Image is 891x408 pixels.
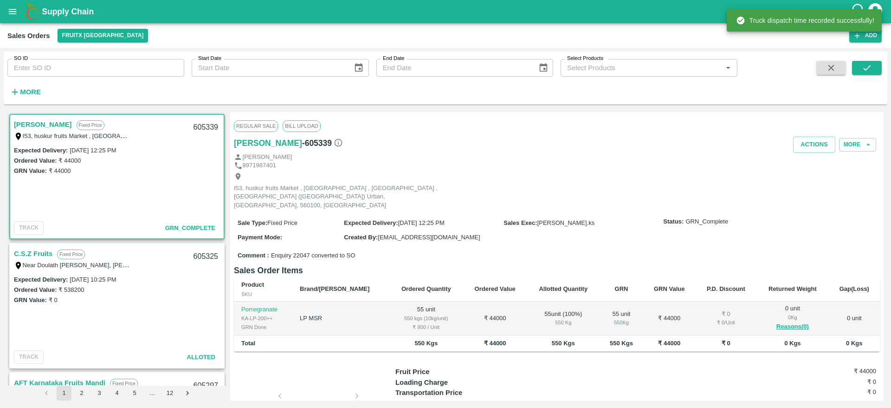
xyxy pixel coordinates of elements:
[187,354,215,361] span: Alloted
[14,55,28,62] label: SO ID
[722,62,734,74] button: Open
[234,264,880,277] h6: Sales Order Items
[846,340,862,347] b: 0 Kgs
[92,386,107,401] button: Go to page 3
[484,340,506,347] b: ₹ 44000
[535,318,593,327] div: 550 Kg
[14,377,105,389] a: AFT Karnataka Fruits Mandi
[271,251,355,260] span: Enquiry 22047 converted to SO
[238,219,267,226] label: Sale Type :
[707,285,745,292] b: P.D. Discount
[58,286,84,293] label: ₹ 538200
[793,137,835,153] button: Actions
[238,234,282,241] label: Payment Mode :
[243,161,276,170] p: 8971987401
[292,302,389,336] td: LP MSR
[796,388,876,397] h6: ₹ 0
[537,219,595,226] span: [PERSON_NAME].ks
[57,386,71,401] button: page 1
[397,314,456,322] div: 550 kgs (10kg/unit)
[14,167,47,174] label: GRN Value:
[764,313,821,322] div: 0 Kg
[658,340,680,347] b: ₹ 44000
[238,251,269,260] label: Comment :
[110,386,124,401] button: Go to page 4
[344,219,398,226] label: Expected Delivery :
[14,118,72,131] a: [PERSON_NAME]
[703,310,749,319] div: ₹ 0
[283,120,320,132] span: Bill Upload
[70,276,116,283] label: [DATE] 10:25 PM
[14,147,68,154] label: Expected Delivery :
[663,217,684,226] label: Status:
[839,138,876,151] button: More
[395,388,516,398] p: Transportation Price
[764,304,821,332] div: 0 unit
[188,117,224,138] div: 605339
[764,322,821,332] button: Reasons(0)
[74,386,89,401] button: Go to page 2
[463,302,527,336] td: ₹ 44000
[784,340,801,347] b: 0 Kgs
[344,234,378,241] label: Created By :
[654,285,684,292] b: GRN Value
[401,285,451,292] b: Ordered Quantity
[14,276,68,283] label: Expected Delivery :
[57,250,85,259] p: Fixed Price
[241,323,285,331] div: GRN Done
[300,285,369,292] b: Brand/[PERSON_NAME]
[414,340,438,347] b: 550 Kgs
[20,88,41,96] strong: More
[49,296,58,303] label: ₹ 0
[839,285,869,292] b: Gap(Loss)
[389,302,463,336] td: 55 unit
[383,55,404,62] label: End Date
[38,386,196,401] nav: pagination navigation
[234,120,278,132] span: Regular Sale
[302,137,343,150] h6: - 605339
[23,261,366,269] label: Near Doulath [PERSON_NAME], [PERSON_NAME] complex, Tumkur, [GEOGRAPHIC_DATA], [GEOGRAPHIC_DATA], ...
[643,302,696,336] td: ₹ 44000
[398,219,445,226] span: [DATE] 12:25 PM
[768,285,817,292] b: Returned Weight
[188,375,224,397] div: 605297
[14,296,47,303] label: GRN Value:
[539,285,588,292] b: Allotted Quantity
[350,59,368,77] button: Choose date
[162,386,177,401] button: Go to page 12
[267,219,297,226] span: Fixed Price
[535,310,593,327] div: 55 unit ( 100 %)
[535,59,552,77] button: Choose date
[42,5,851,18] a: Supply Chain
[23,132,533,139] label: I53, huskur fruits Market , [GEOGRAPHIC_DATA] , [GEOGRAPHIC_DATA] , [GEOGRAPHIC_DATA] ([GEOGRAPHI...
[7,30,50,42] div: Sales Orders
[42,7,94,16] b: Supply Chain
[607,318,636,327] div: 550 Kg
[145,389,160,398] div: …
[829,302,880,336] td: 0 unit
[243,153,292,162] p: [PERSON_NAME]
[241,340,255,347] b: Total
[58,29,148,42] button: Select DC
[567,55,603,62] label: Select Products
[241,305,285,314] p: Pomegranate
[241,314,285,322] div: KA-LP-200++
[127,386,142,401] button: Go to page 5
[110,379,138,388] p: Fixed Price
[552,340,575,347] b: 550 Kgs
[378,234,480,241] span: [EMAIL_ADDRESS][DOMAIN_NAME]
[376,59,531,77] input: End Date
[722,340,730,347] b: ₹ 0
[685,217,728,226] span: GRN_Complete
[867,2,884,21] div: account of current user
[615,285,628,292] b: GRN
[796,377,876,387] h6: ₹ 0
[49,167,71,174] label: ₹ 44000
[395,367,516,377] p: Fruit Price
[70,147,116,154] label: [DATE] 12:25 PM
[188,246,224,268] div: 605325
[14,157,57,164] label: Ordered Value:
[234,184,443,210] p: I53, huskur fruits Market , [GEOGRAPHIC_DATA] , [GEOGRAPHIC_DATA] , [GEOGRAPHIC_DATA] ([GEOGRAPHI...
[851,3,867,20] div: customer-support
[7,59,184,77] input: Enter SO ID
